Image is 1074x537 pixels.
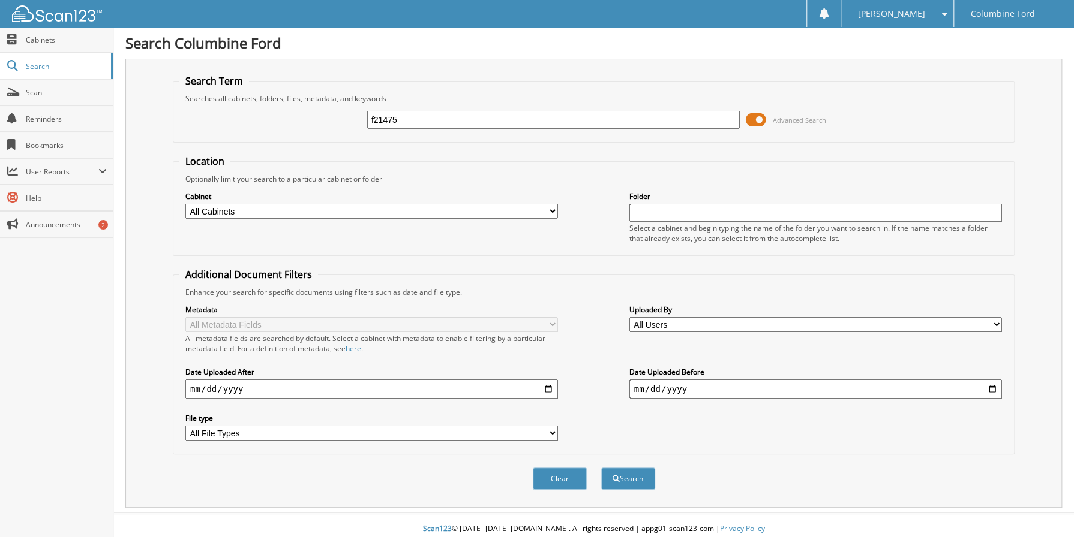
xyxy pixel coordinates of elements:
div: Searches all cabinets, folders, files, metadata, and keywords [179,93,1008,104]
div: Optionally limit your search to a particular cabinet or folder [179,174,1008,184]
label: File type [185,413,558,423]
span: Bookmarks [26,140,107,150]
div: All metadata fields are searched by default. Select a cabinet with metadata to enable filtering b... [185,333,558,354]
span: Reminders [26,114,107,124]
iframe: Chat Widget [1014,479,1074,537]
input: start [185,379,558,399]
label: Cabinet [185,191,558,201]
span: Help [26,193,107,203]
div: Enhance your search for specific documents using filters such as date and file type. [179,287,1008,297]
input: end [629,379,1002,399]
label: Date Uploaded After [185,367,558,377]
span: Cabinets [26,35,107,45]
button: Clear [533,467,587,490]
label: Metadata [185,304,558,315]
span: Advanced Search [773,116,826,125]
div: 2 [98,220,108,230]
span: Columbine Ford [971,10,1035,17]
a: Privacy Policy [720,523,765,533]
label: Date Uploaded Before [629,367,1002,377]
span: User Reports [26,167,98,177]
span: Announcements [26,219,107,230]
legend: Search Term [179,74,249,88]
span: [PERSON_NAME] [858,10,925,17]
h1: Search Columbine Ford [125,33,1062,53]
label: Uploaded By [629,304,1002,315]
span: Scan123 [423,523,452,533]
span: Scan [26,88,107,98]
a: here [346,343,361,354]
span: Search [26,61,105,71]
img: scan123-logo-white.svg [12,5,102,22]
label: Folder [629,191,1002,201]
legend: Location [179,155,230,168]
div: Select a cabinet and begin typing the name of the folder you want to search in. If the name match... [629,223,1002,243]
legend: Additional Document Filters [179,268,318,281]
button: Search [601,467,655,490]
